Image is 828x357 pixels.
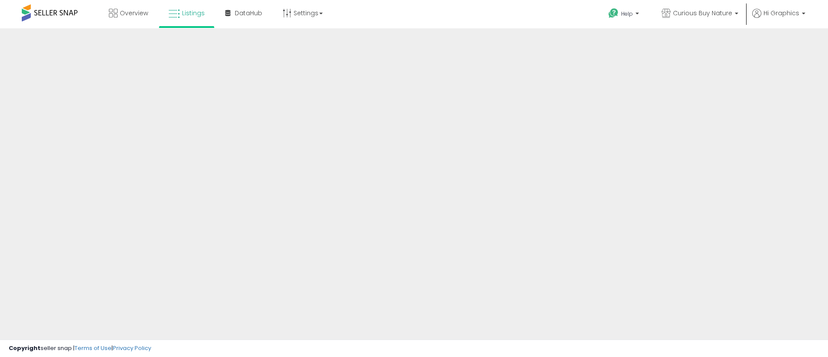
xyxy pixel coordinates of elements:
i: Get Help [608,8,619,19]
div: seller snap | | [9,344,151,353]
a: Terms of Use [74,344,112,352]
strong: Copyright [9,344,41,352]
span: Help [621,10,633,17]
span: Curious Buy Nature [673,9,732,17]
span: Listings [182,9,205,17]
a: Help [602,1,648,28]
span: Overview [120,9,148,17]
span: DataHub [235,9,262,17]
span: Hi Graphics [764,9,799,17]
a: Privacy Policy [113,344,151,352]
a: Hi Graphics [752,9,805,28]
